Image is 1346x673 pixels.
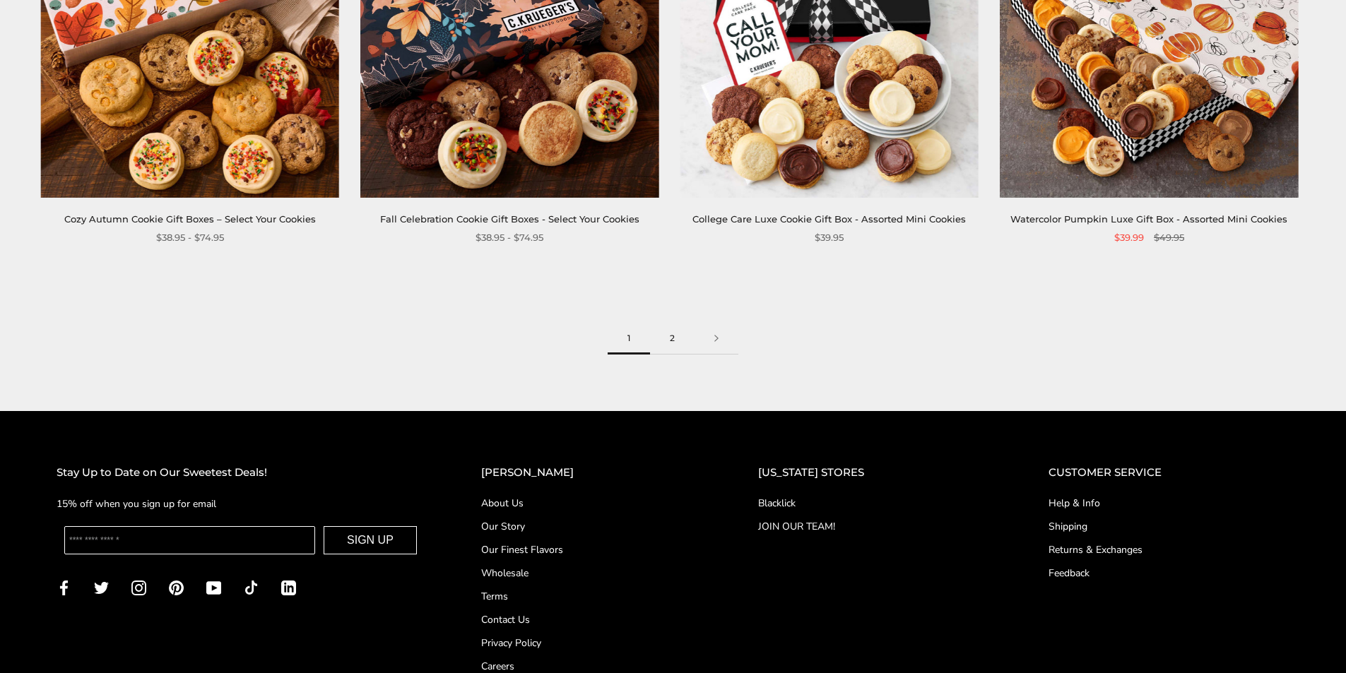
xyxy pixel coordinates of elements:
[815,230,844,245] span: $39.95
[476,230,543,245] span: $38.95 - $74.95
[57,464,425,482] h2: Stay Up to Date on Our Sweetest Deals!
[244,579,259,595] a: TikTok
[156,230,224,245] span: $38.95 - $74.95
[64,213,316,225] a: Cozy Autumn Cookie Gift Boxes – Select Your Cookies
[1010,213,1287,225] a: Watercolor Pumpkin Luxe Gift Box - Assorted Mini Cookies
[692,213,966,225] a: College Care Luxe Cookie Gift Box - Assorted Mini Cookies
[758,464,992,482] h2: [US_STATE] STORES
[169,579,184,595] a: Pinterest
[481,589,702,604] a: Terms
[1114,230,1144,245] span: $39.99
[608,323,650,355] span: 1
[758,519,992,534] a: JOIN OUR TEAM!
[57,496,425,512] p: 15% off when you sign up for email
[11,619,146,662] iframe: Sign Up via Text for Offers
[57,579,71,595] a: Facebook
[481,464,702,482] h2: [PERSON_NAME]
[695,323,738,355] a: Next page
[758,496,992,511] a: Blacklick
[481,612,702,627] a: Contact Us
[131,579,146,595] a: Instagram
[1049,566,1289,580] a: Feedback
[650,323,695,355] a: 2
[64,526,315,554] input: Enter your email
[481,566,702,580] a: Wholesale
[481,542,702,557] a: Our Finest Flavors
[481,636,702,650] a: Privacy Policy
[481,519,702,534] a: Our Story
[481,496,702,511] a: About Us
[1049,542,1289,557] a: Returns & Exchanges
[1049,496,1289,511] a: Help & Info
[94,579,109,595] a: Twitter
[281,579,296,595] a: LinkedIn
[206,579,221,595] a: YouTube
[1049,464,1289,482] h2: CUSTOMER SERVICE
[1154,230,1184,245] span: $49.95
[1049,519,1289,534] a: Shipping
[380,213,639,225] a: Fall Celebration Cookie Gift Boxes - Select Your Cookies
[324,526,417,554] button: SIGN UP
